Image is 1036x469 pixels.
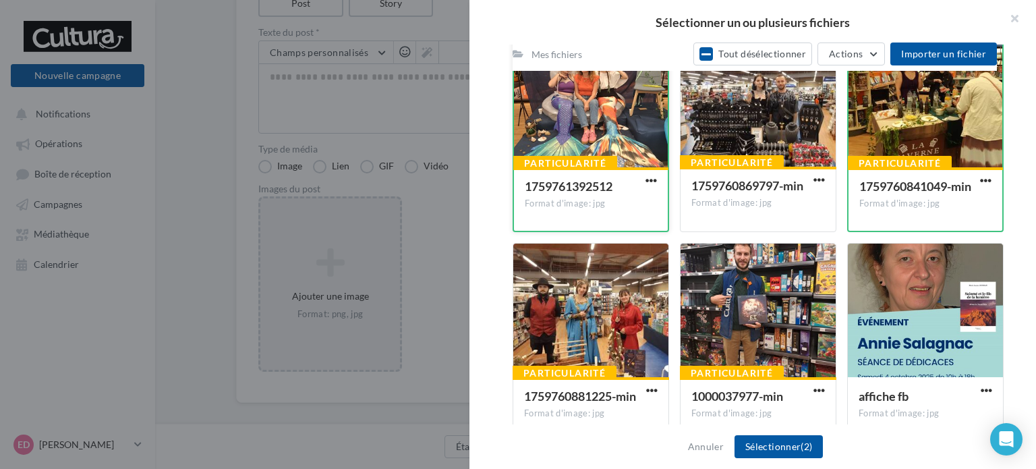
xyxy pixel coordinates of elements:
div: Particularité [513,156,617,171]
span: Importer un fichier [901,48,986,59]
div: Particularité [848,156,952,171]
div: Particularité [680,366,784,381]
div: Open Intercom Messenger [990,423,1023,456]
span: (2) [801,441,812,452]
span: 1000037977-min [691,389,783,404]
div: Format d'image: jpg [859,408,992,420]
span: 1759760841049-min [859,179,971,194]
div: Format d'image: jpg [691,408,825,420]
div: Mes fichiers [531,48,582,61]
span: 1759760869797-min [691,178,803,193]
div: Format d'image: jpg [691,197,825,209]
div: Format d'image: jpg [525,198,657,210]
button: Annuler [683,439,729,455]
button: Sélectionner(2) [735,435,823,458]
span: 1759761392512 [525,179,612,194]
button: Tout désélectionner [693,43,812,65]
button: Actions [817,43,885,65]
span: 1759760881225-min [524,389,636,404]
span: Actions [829,48,863,59]
button: Importer un fichier [890,43,997,65]
span: affiche fb [859,389,909,404]
div: Particularité [680,155,784,170]
div: Format d'image: jpg [859,198,991,210]
div: Format d'image: jpg [524,408,658,420]
div: Particularité [513,366,616,381]
h2: Sélectionner un ou plusieurs fichiers [491,16,1014,28]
